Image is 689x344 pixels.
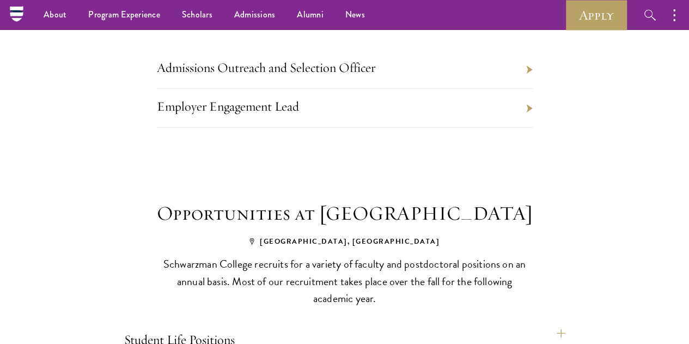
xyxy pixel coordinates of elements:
span: [GEOGRAPHIC_DATA], [GEOGRAPHIC_DATA] [249,236,440,247]
h3: Opportunities at [GEOGRAPHIC_DATA] [143,198,546,227]
a: Admissions Outreach and Selection Officer [157,59,375,76]
p: Schwarzman College recruits for a variety of faculty and postdoctoral positions on an annual basi... [157,256,533,307]
a: Employer Engagement Lead [157,98,299,114]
